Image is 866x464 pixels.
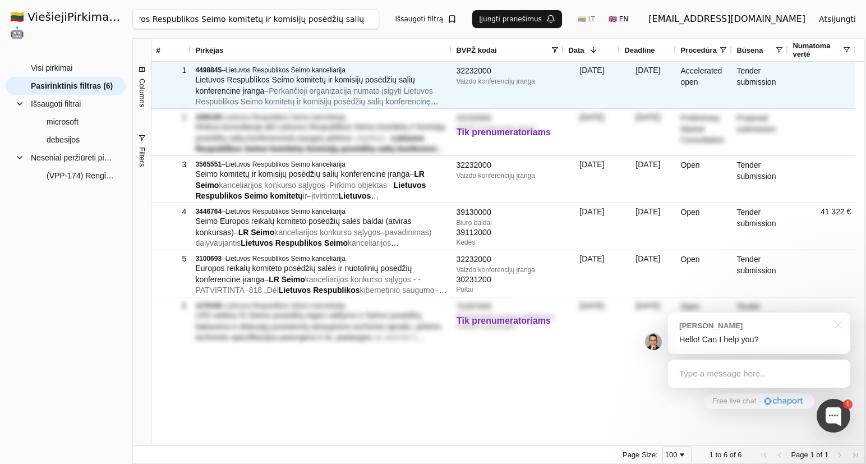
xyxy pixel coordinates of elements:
[156,109,186,126] div: 2
[620,62,676,108] div: [DATE]
[225,208,346,215] span: Lietuvos Respublikos Seimo kanceliarija
[195,275,421,295] span: kanceliarijos konkurso sąlygos - - PATVIRTINTA
[472,10,562,28] button: Įjungti pranešimus
[816,451,822,459] span: of
[851,451,860,460] div: Last Page
[736,46,763,54] span: Būsena
[156,46,160,54] span: #
[238,228,249,237] span: LR
[195,217,411,237] span: Seimo Europos reikalų komiteto posėdžių salės baldai (atviras konkursas)
[568,46,584,54] span: Data
[324,238,348,247] span: Seimo
[195,122,445,143] span: Rinkos konsultacija dėl Lietuvos Respublikos Seimo komitetų ir komisijų posėdžių salių konferenci...
[339,191,379,200] span: Lietuvos
[195,169,409,178] span: Seimo komitetų ir komisijų posėdžių salių konferencinė įranga
[392,134,425,143] span: Lietuvos
[195,160,447,169] div: –
[732,203,788,250] div: Tender submission
[195,302,222,310] span: 1276348
[311,191,338,200] span: įtvirtinto
[732,109,788,155] div: Proposal submission
[645,333,662,350] img: Jonas
[775,451,784,460] div: Previous Page
[195,207,447,216] div: –
[132,9,379,29] input: Greita paieška...
[225,66,346,74] span: Lietuvos Respublikos Seimo kanceliarija
[456,113,559,124] div: 32232000
[620,109,676,155] div: [DATE]
[676,250,732,297] div: Open
[456,218,559,227] div: Biuro baldai
[241,238,273,247] span: Lietuvos
[715,451,721,459] span: to
[138,147,146,167] span: Filters
[195,75,414,95] span: Lietuvos Respublikos Seimo komitetų ir komisijų posėdžių salių konferencinė įranga
[195,86,438,139] span: – Perkančioji organizacija numato įsigyti Lietuvos Respublikos Seimo komitetų ir komisijų posėdži...
[195,264,412,284] span: Europos reikalų komiteto posėdžių salės ir nuotolinių posėdžių konferencinė įranga
[564,109,620,155] div: [DATE]
[456,313,559,330] div: Programinės įrangos priežiūros ir tvarkymo paslaugos
[676,297,732,344] div: Open
[156,157,186,173] div: 3
[843,399,853,409] div: 1
[225,302,346,310] span: Lietuvos Respublikos Seimo kanceliarija
[456,171,559,180] div: Vaizdo konferencijų įranga
[791,451,808,459] span: Page
[156,62,186,79] div: 1
[195,144,242,153] span: Respublikos
[456,66,559,77] div: 32232000
[251,228,274,237] span: Seimo
[47,167,114,184] span: (VPP-174) Renginių organizavimo paslaugos
[329,181,393,190] span: Pirkimo objektas –
[195,255,222,263] span: 3100693
[564,156,620,203] div: [DATE]
[219,181,325,190] span: kanceliarijos konkurso sąlygos
[456,285,559,294] div: Pultai
[274,228,380,237] span: kanceliarijos konkurso sąlygos
[665,451,678,459] div: 100
[732,250,788,297] div: Tender submission
[156,251,186,267] div: 5
[620,297,676,344] div: [DATE]
[456,274,559,286] div: 30231200
[620,250,676,297] div: [DATE]
[456,160,559,171] div: 32232000
[676,109,732,155] div: Preliminary Market Consultation
[303,191,307,200] span: ir
[138,79,146,107] span: Columns
[456,77,559,86] div: Vaizdo konferencijų įranga
[456,46,496,54] span: BVPŽ kodai
[156,298,186,314] div: 6
[112,10,130,24] strong: .AI
[564,203,620,250] div: [DATE]
[662,446,692,464] div: Page Size
[31,95,81,112] span: Išsaugoti filtrai
[245,191,268,200] span: Seimo
[676,156,732,203] div: Open
[195,301,447,310] div: –
[456,265,559,274] div: Vaizdo konferencijų įranga
[195,113,447,122] div: –
[195,46,223,54] span: Pirkėjas
[456,124,559,133] div: Vaizdo konferencijų įranga
[195,113,222,121] span: 4386188
[31,149,114,166] span: Neseniai peržiūrėti pirkimai
[195,191,242,200] span: Respublikos
[676,203,732,250] div: Open
[602,10,635,28] button: 🇬🇧 EN
[225,255,346,263] span: Lietuvos Respublikos Seimo kanceliarija
[245,144,268,153] span: Seimo
[195,254,447,263] div: –
[456,227,559,238] div: 39112000
[679,334,839,346] p: Hello! Can I help you?
[249,286,279,295] span: 818 „Dėl
[623,451,658,459] div: Page Size:
[732,297,788,344] div: Tender submission
[456,238,559,247] div: Kėdės
[195,208,222,215] span: 3446764
[679,320,828,331] div: [PERSON_NAME]
[279,286,311,295] span: Lietuvos
[195,311,441,342] span: LRS veiklos IS Seimo posėdžių eigos valdymo ir Seimo posėdžių balsavimo ir diskusijų posistemių a...
[47,113,79,130] span: microsoft
[195,181,219,190] span: Seimo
